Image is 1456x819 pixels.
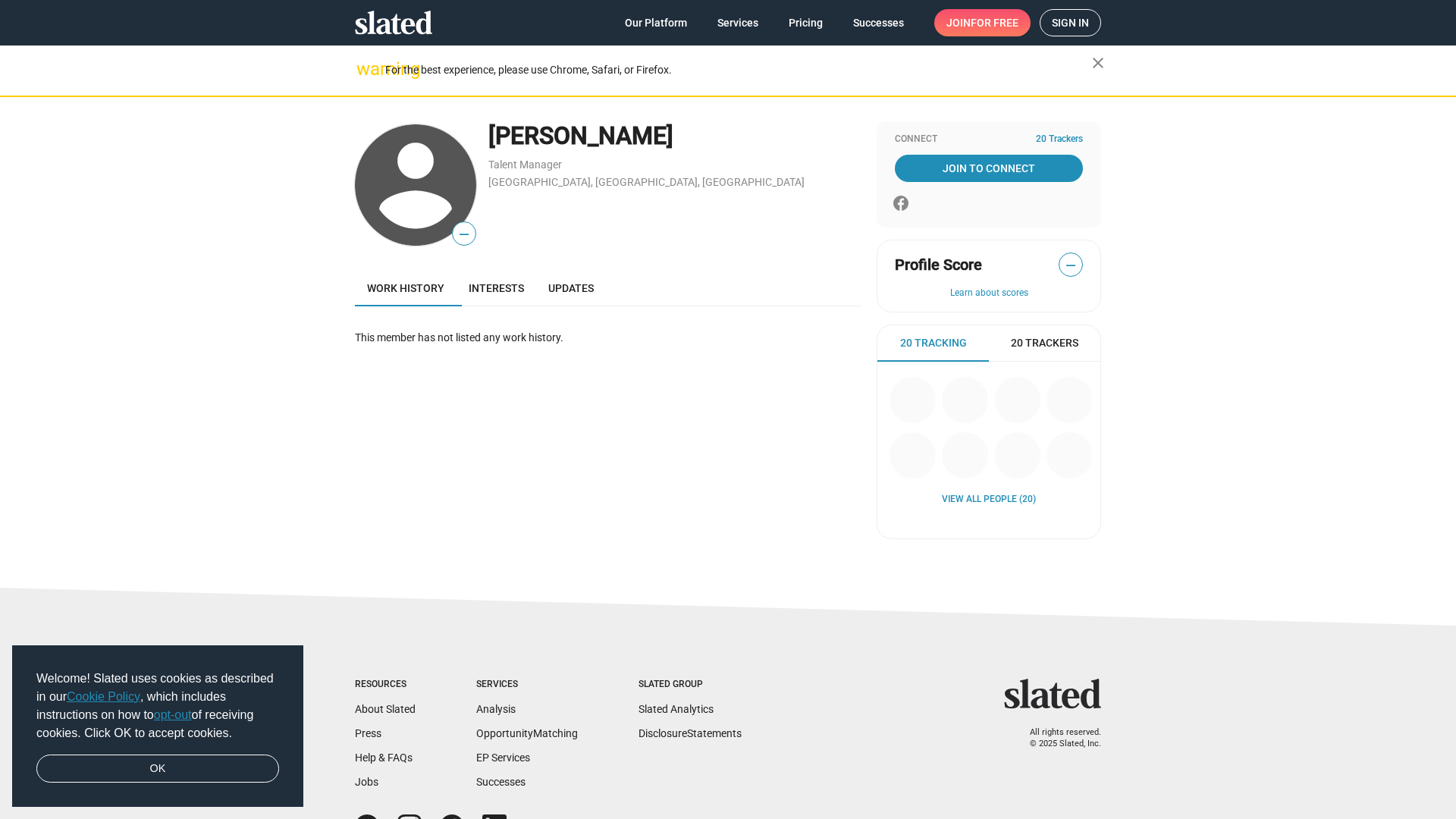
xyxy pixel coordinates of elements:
[1052,10,1089,36] span: Sign in
[895,287,1083,300] button: Learn about scores
[1014,727,1101,749] p: All rights reserved. © 2025 Slated, Inc.
[853,9,904,36] span: Successes
[356,60,375,78] mat-icon: warning
[900,336,967,350] span: 20 Tracking
[469,282,524,294] span: Interests
[777,9,835,36] a: Pricing
[355,752,413,764] a: Help & FAQs
[12,645,303,808] div: cookieconsent
[1059,256,1082,275] span: —
[898,155,1080,182] span: Join To Connect
[841,9,916,36] a: Successes
[895,255,982,275] span: Profile Score
[476,752,530,764] a: EP Services
[789,9,823,36] span: Pricing
[476,679,578,691] div: Services
[355,703,416,715] a: About Slated
[385,60,1092,80] div: For the best experience, please use Chrome, Safari, or Firefox.
[717,9,758,36] span: Services
[971,9,1018,36] span: for free
[154,708,192,721] a: opt-out
[942,494,1036,506] a: View all People (20)
[613,9,699,36] a: Our Platform
[1089,54,1107,72] mat-icon: close
[548,282,594,294] span: Updates
[355,331,861,345] div: This member has not listed any work history.
[639,727,742,739] a: DisclosureStatements
[355,727,381,739] a: Press
[639,679,742,691] div: Slated Group
[355,776,378,788] a: Jobs
[488,120,861,152] div: [PERSON_NAME]
[946,9,1018,36] span: Join
[625,9,687,36] span: Our Platform
[488,176,805,188] a: [GEOGRAPHIC_DATA], [GEOGRAPHIC_DATA], [GEOGRAPHIC_DATA]
[476,776,526,788] a: Successes
[476,703,516,715] a: Analysis
[1036,133,1083,146] span: 20 Trackers
[1040,9,1101,36] a: Sign in
[934,9,1031,36] a: Joinfor free
[453,224,475,244] span: —
[367,282,444,294] span: Work history
[488,158,562,171] a: Talent Manager
[1011,336,1078,350] span: 20 Trackers
[705,9,770,36] a: Services
[355,679,416,691] div: Resources
[476,727,578,739] a: OpportunityMatching
[639,703,714,715] a: Slated Analytics
[355,270,457,306] a: Work history
[36,755,279,783] a: dismiss cookie message
[67,690,140,703] a: Cookie Policy
[895,155,1083,182] a: Join To Connect
[895,133,1083,146] div: Connect
[36,670,279,742] span: Welcome! Slated uses cookies as described in our , which includes instructions on how to of recei...
[536,270,606,306] a: Updates
[457,270,536,306] a: Interests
